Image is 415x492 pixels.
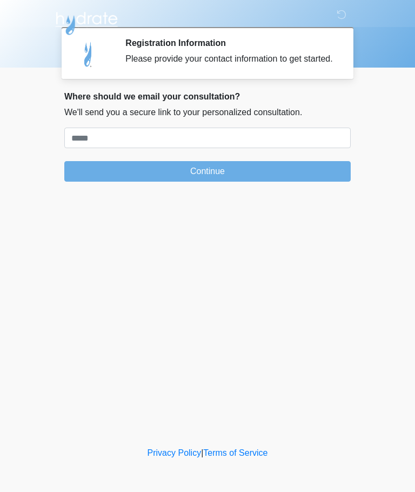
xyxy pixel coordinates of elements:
[148,448,202,457] a: Privacy Policy
[64,161,351,182] button: Continue
[125,52,334,65] div: Please provide your contact information to get started.
[72,38,105,70] img: Agent Avatar
[53,8,119,36] img: Hydrate IV Bar - Arcadia Logo
[201,448,203,457] a: |
[64,106,351,119] p: We'll send you a secure link to your personalized consultation.
[64,91,351,102] h2: Where should we email your consultation?
[203,448,267,457] a: Terms of Service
